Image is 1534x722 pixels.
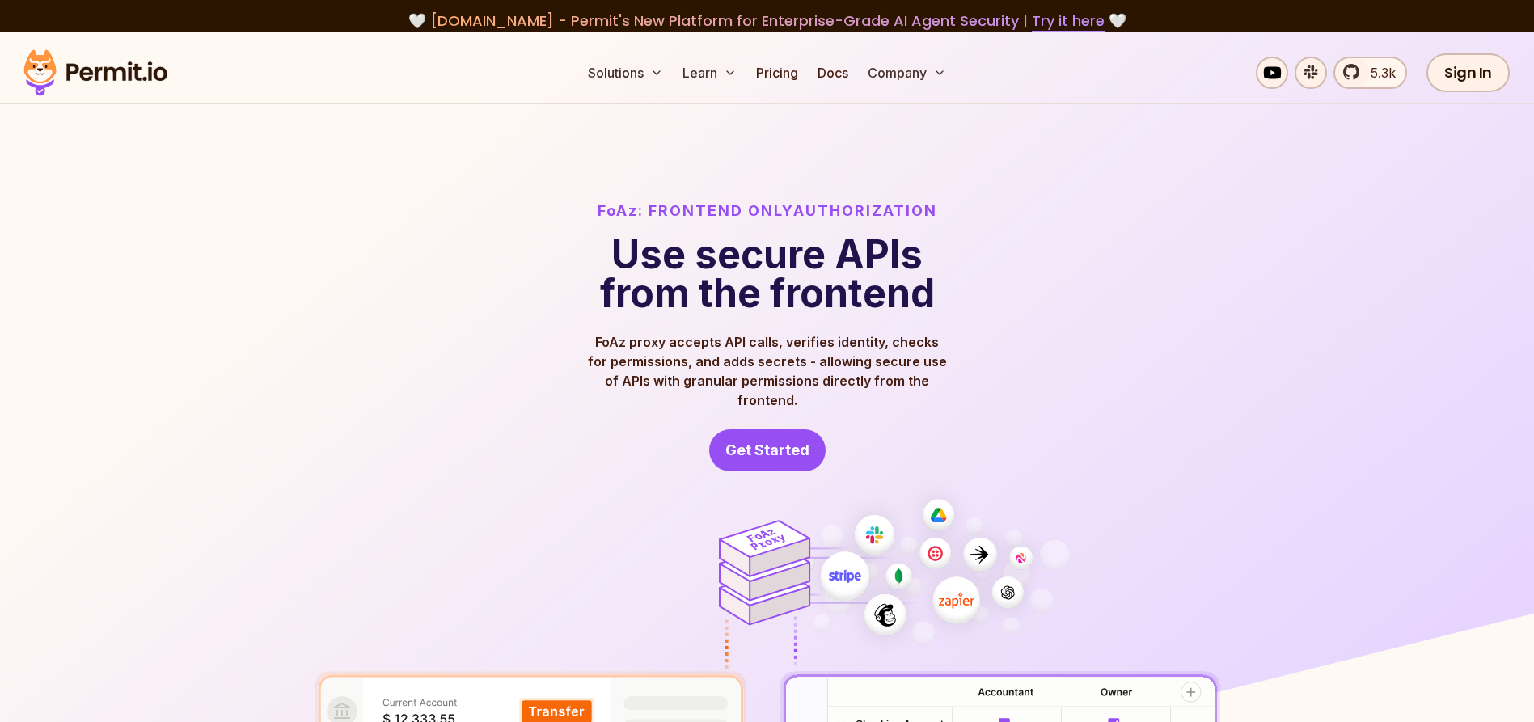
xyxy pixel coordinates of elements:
a: Get Started [709,429,826,471]
a: Docs [811,57,855,89]
a: 5.3k [1333,57,1407,89]
p: FoAz proxy accepts API calls, verifies identity, checks for permissions, and adds secrets - allow... [586,332,949,410]
button: Solutions [581,57,670,89]
h1: Use secure APIs from the frontend [598,235,937,313]
a: Pricing [750,57,805,89]
a: Try it here [1032,11,1105,32]
span: [DOMAIN_NAME] - Permit's New Platform for Enterprise-Grade AI Agent Security | [430,11,1105,31]
h2: FoAz: [598,200,937,222]
button: Company [861,57,953,89]
div: 🤍 🤍 [39,10,1495,32]
button: Learn [676,57,743,89]
a: Sign In [1426,53,1510,92]
img: Permit logo [16,45,175,100]
span: Frontend Only Authorization [649,200,937,222]
span: 5.3k [1361,63,1396,82]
